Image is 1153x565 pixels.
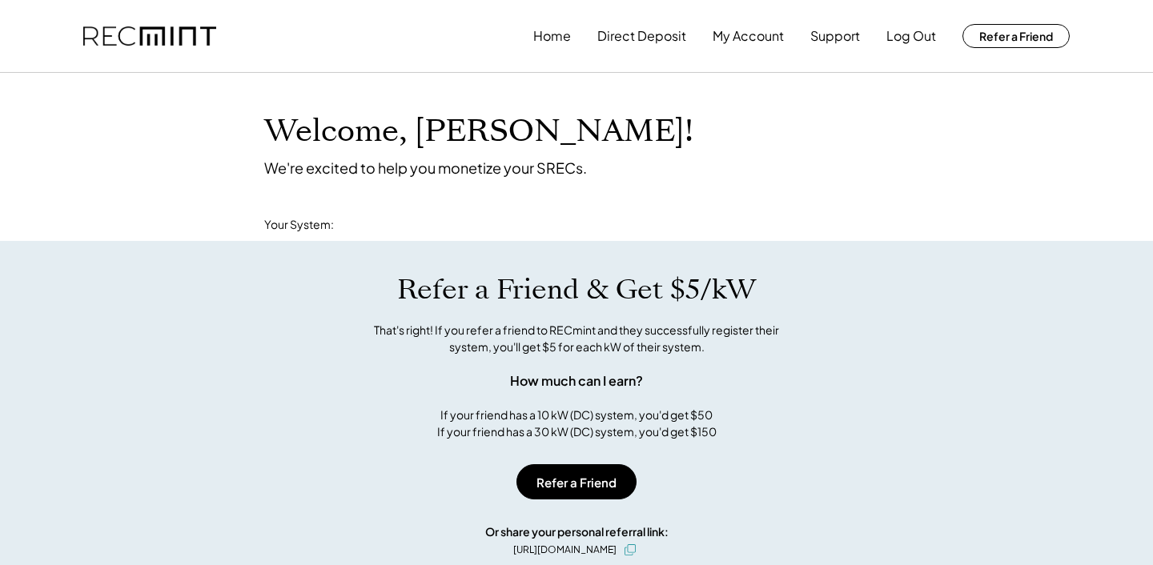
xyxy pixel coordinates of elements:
[513,543,617,557] div: [URL][DOMAIN_NAME]
[810,20,860,52] button: Support
[516,464,637,499] button: Refer a Friend
[397,273,756,307] h1: Refer a Friend & Get $5/kW
[264,113,693,150] h1: Welcome, [PERSON_NAME]!
[83,26,216,46] img: recmint-logotype%403x.png
[264,158,587,177] div: We're excited to help you monetize your SRECs.
[886,20,936,52] button: Log Out
[437,407,717,440] div: If your friend has a 10 kW (DC) system, you'd get $50 If your friend has a 30 kW (DC) system, you...
[713,20,784,52] button: My Account
[597,20,686,52] button: Direct Deposit
[621,540,640,559] button: click to copy
[510,371,643,391] div: How much can I earn?
[962,24,1070,48] button: Refer a Friend
[356,322,797,355] div: That's right! If you refer a friend to RECmint and they successfully register their system, you'l...
[485,523,669,540] div: Or share your personal referral link:
[533,20,571,52] button: Home
[264,217,334,233] div: Your System:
